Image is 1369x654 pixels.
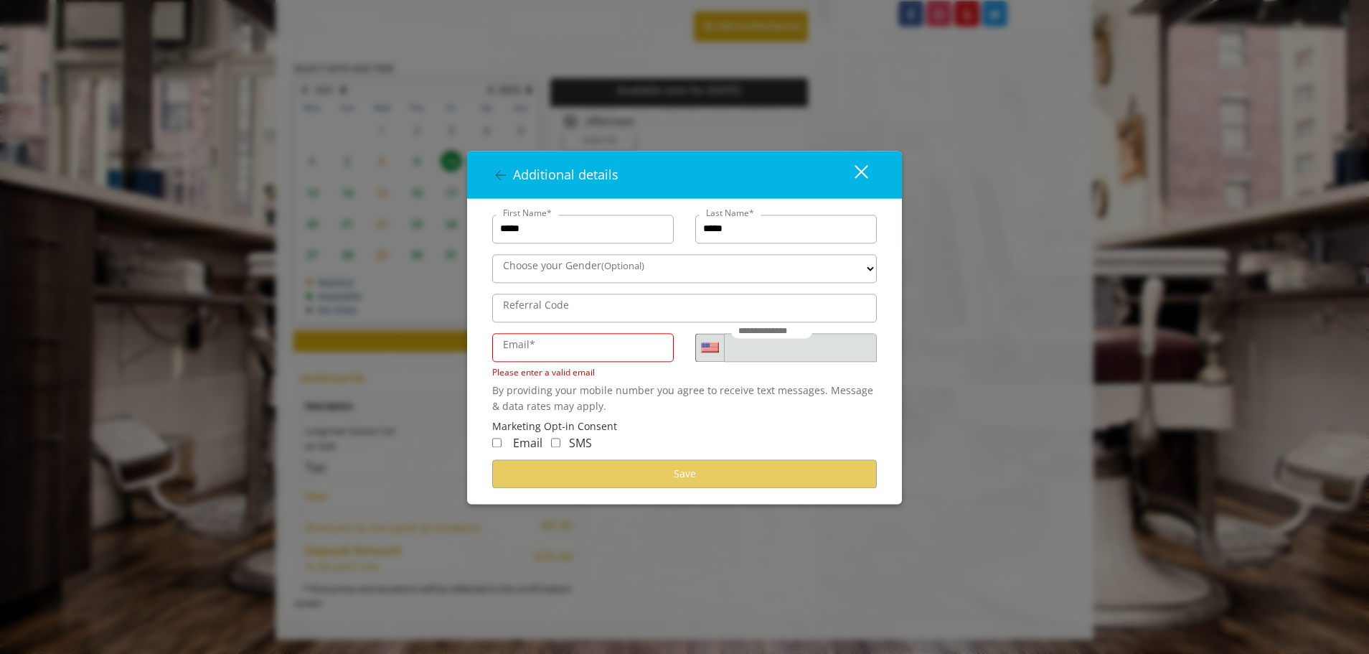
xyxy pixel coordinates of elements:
span: Save [674,467,696,480]
label: Choose your Gender [496,258,651,274]
div: Marketing Opt-in Consent [492,419,877,434]
span: Email [513,435,542,451]
div: Country [695,333,724,362]
input: FirstName [492,215,674,243]
input: ReferralCode [492,294,877,322]
input: Email [492,333,674,362]
div: By providing your mobile number you agree to receive text messages. Message & data rates may apply. [492,383,877,415]
input: Lastname [695,215,877,243]
span: Additional details [513,166,618,183]
input: Receive Marketing Email [492,438,502,447]
label: Referral Code [496,297,576,313]
input: Receive Marketing SMS [551,438,560,447]
select: Choose your Gender [492,254,877,283]
button: close dialog [828,160,877,190]
span: SMS [569,435,592,451]
label: First Name* [496,206,559,220]
label: Email* [496,337,542,352]
span: (Optional) [601,259,644,272]
div: close dialog [838,164,867,185]
button: Save [492,460,877,488]
label: Last Name* [699,206,761,220]
div: Please enter a valid email [492,365,674,379]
